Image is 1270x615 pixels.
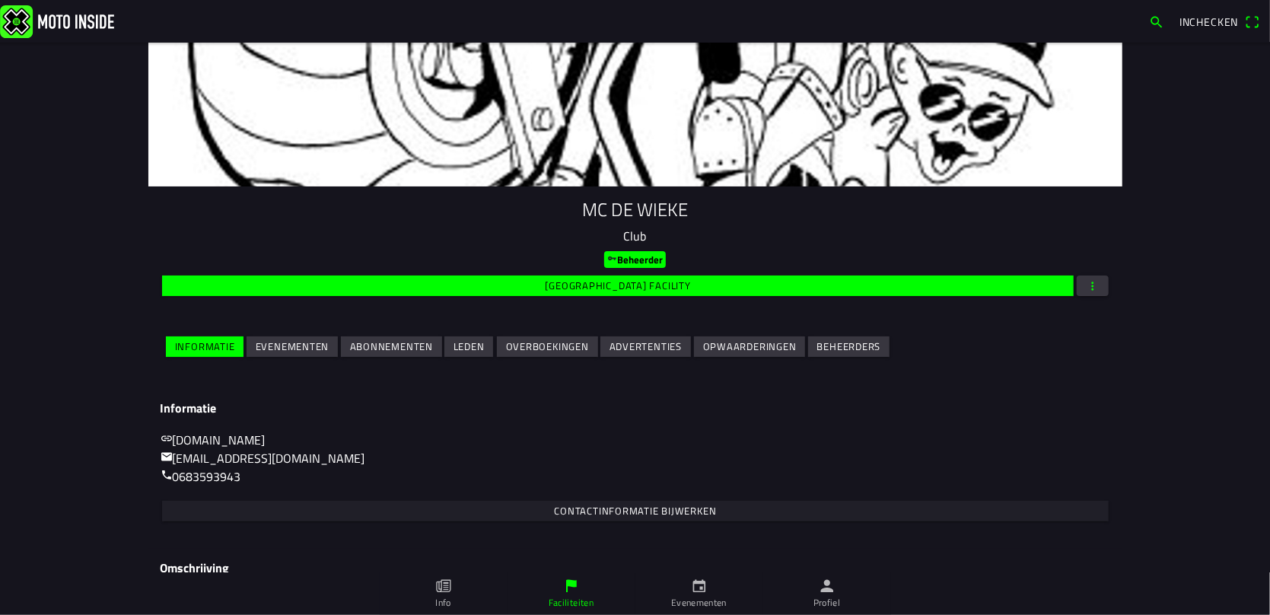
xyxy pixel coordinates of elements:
[671,596,727,610] ion-label: Evenementen
[607,253,617,263] ion-icon: key
[341,336,442,357] ion-button: Abonnementen
[161,432,173,445] ion-icon: link
[435,578,452,594] ion-icon: paper
[161,451,173,463] ion-icon: mail
[604,251,666,268] ion-badge: Beheerder
[600,336,691,357] ion-button: Advertenties
[1179,14,1239,30] span: Inchecken
[162,276,1074,296] ion-button: [GEOGRAPHIC_DATA] facility
[166,336,243,357] ion-button: Informatie
[691,578,708,594] ion-icon: calendar
[161,199,1110,221] h1: MC DE WIEKE
[161,401,1110,416] h3: Informatie
[549,596,594,610] ion-label: Faciliteiten
[161,561,1110,575] h3: Omschrijving
[161,431,266,449] a: link[DOMAIN_NAME]
[497,336,598,357] ion-button: Overboekingen
[435,596,450,610] ion-label: Info
[1172,8,1267,34] a: Incheckenqr scanner
[563,578,580,594] ion-icon: flag
[819,578,836,594] ion-icon: person
[694,336,805,357] ion-button: Opwaarderingen
[161,227,1110,245] p: Club
[161,449,365,467] a: mail[EMAIL_ADDRESS][DOMAIN_NAME]
[161,467,241,486] a: call0683593943
[161,469,173,481] ion-icon: call
[247,336,338,357] ion-button: Evenementen
[162,501,1109,521] ion-button: Contactinformatie bijwerken
[444,336,493,357] ion-button: Leden
[808,336,890,357] ion-button: Beheerders
[813,596,841,610] ion-label: Profiel
[1141,8,1172,34] a: search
